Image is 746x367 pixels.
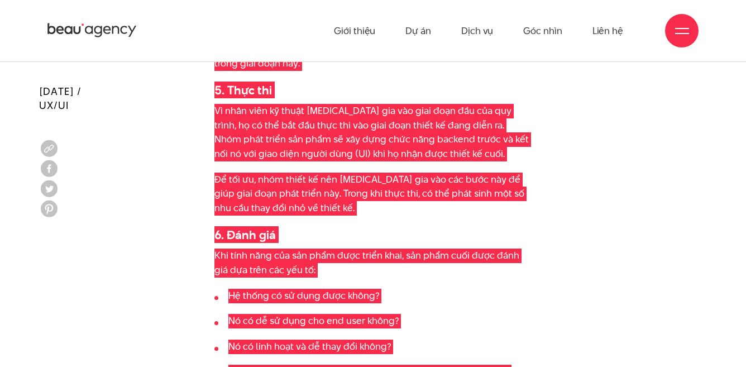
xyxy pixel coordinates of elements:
li: Hệ thống có sử dụng được không? [214,289,532,303]
li: Nó có linh hoạt và dễ thay đổi không? [214,340,532,354]
li: Nó có dễ sử dụng cho end user không? [214,314,532,328]
h3: 6. Đánh giá [214,226,532,243]
p: Khi tính năng của sản phẩm được triển khai, sản phẩm cuối được đánh giá dựa trên các yếu tố: [214,249,532,277]
p: Vì nhân viên kỹ thuật [MEDICAL_DATA] gia vào giai đoạn đầu của quy trình, họ có thể bắt đầu thực ... [214,104,532,161]
span: [DATE] / UX/UI [39,84,82,112]
p: Để tối ưu, nhóm thiết kế nên [MEDICAL_DATA] gia vào các bước này để giúp giai đoạn phát triển này... [214,173,532,216]
h3: 5. Thực thi [214,82,532,98]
